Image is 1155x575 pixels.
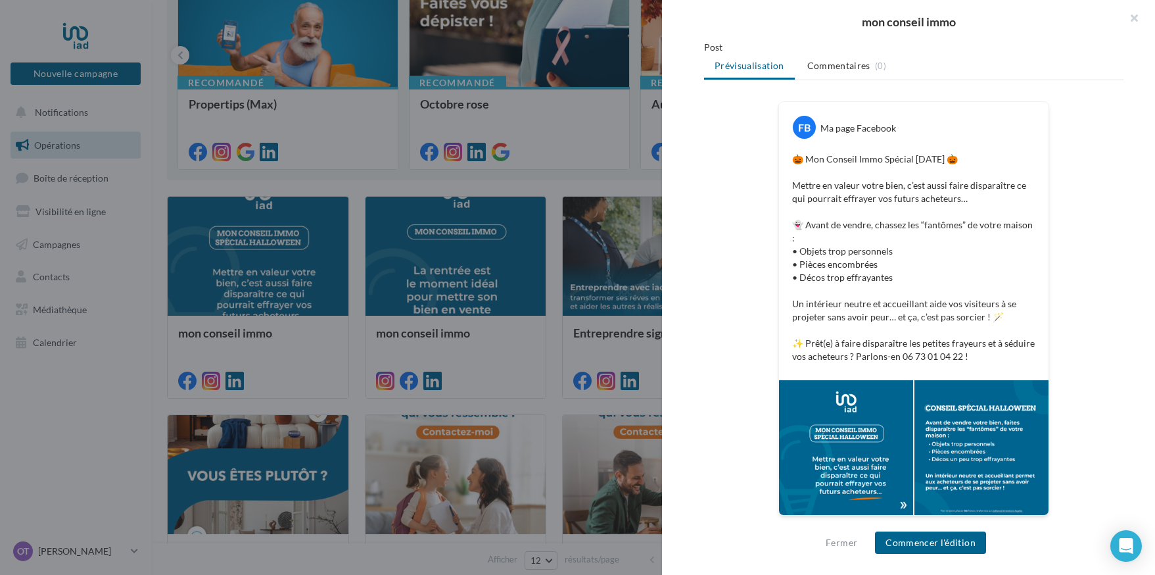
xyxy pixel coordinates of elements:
div: mon conseil immo [683,16,1134,28]
div: Ma page Facebook [820,122,896,135]
span: (0) [875,61,886,71]
div: La prévisualisation est non-contractuelle [778,516,1049,533]
div: FB [793,116,816,139]
p: 🎃 Mon Conseil Immo Spécial [DATE] 🎃 Mettre en valeur votre bien, c’est aussi faire disparaître ce... [792,153,1035,363]
span: Commentaires [807,59,870,72]
div: Post [704,41,1123,54]
button: Fermer [820,535,862,551]
button: Commencer l'édition [875,532,986,554]
div: Open Intercom Messenger [1110,530,1142,562]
